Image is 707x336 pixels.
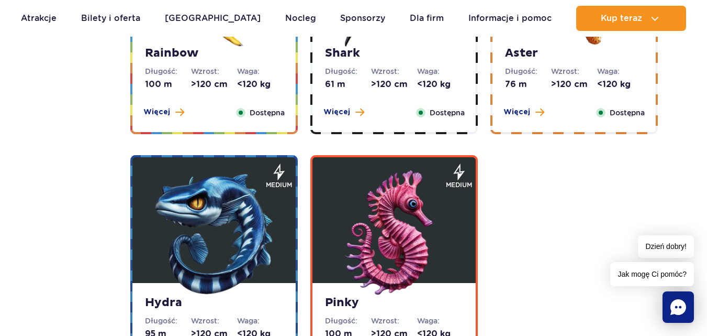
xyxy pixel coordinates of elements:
button: Więcej [323,107,364,117]
dt: Wzrost: [371,66,417,77]
a: Nocleg [285,6,316,31]
dt: Wzrost: [191,66,237,77]
dt: Waga: [237,316,283,326]
img: 683e9ed2afc0b776388788.png [331,170,457,296]
dt: Długość: [505,66,551,77]
dd: <120 kg [417,79,463,90]
dt: Wzrost: [191,316,237,326]
a: Informacje i pomoc [468,6,552,31]
span: Jak mogę Ci pomóc? [610,262,694,286]
dd: 61 m [325,79,371,90]
span: Dostępna [610,107,645,118]
span: Kup teraz [601,14,642,23]
a: Bilety i oferta [81,6,140,31]
dd: >120 cm [551,79,597,90]
dt: Długość: [325,316,371,326]
dt: Wzrost: [551,66,597,77]
span: Dostępna [430,107,465,118]
button: Więcej [503,107,544,117]
dd: >120 cm [191,79,237,90]
dt: Waga: [417,66,463,77]
span: Więcej [143,107,170,117]
button: Więcej [143,107,184,117]
div: Chat [663,291,694,323]
strong: Rainbow [145,46,283,61]
strong: Aster [505,46,643,61]
span: Więcej [323,107,350,117]
span: Dzień dobry! [638,235,694,258]
dt: Waga: [597,66,643,77]
strong: Hydra [145,296,283,310]
span: Dostępna [250,107,285,118]
a: [GEOGRAPHIC_DATA] [165,6,261,31]
a: Dla firm [410,6,444,31]
button: Kup teraz [576,6,686,31]
a: Sponsorzy [340,6,385,31]
dt: Waga: [417,316,463,326]
span: medium [446,180,472,190]
dd: 76 m [505,79,551,90]
dt: Długość: [145,66,191,77]
a: Atrakcje [21,6,57,31]
span: Więcej [503,107,530,117]
dd: 100 m [145,79,191,90]
dt: Długość: [145,316,191,326]
img: 683e9ec0cbacc283990474.png [151,170,277,296]
dt: Wzrost: [371,316,417,326]
dt: Długość: [325,66,371,77]
span: medium [266,180,292,190]
dd: >120 cm [371,79,417,90]
strong: Pinky [325,296,463,310]
strong: Shark [325,46,463,61]
dd: <120 kg [597,79,643,90]
dd: <120 kg [237,79,283,90]
dt: Waga: [237,66,283,77]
